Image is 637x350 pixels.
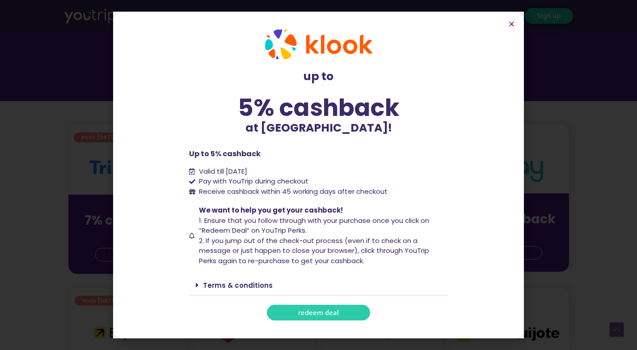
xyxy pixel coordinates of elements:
[199,205,343,215] span: We want to help you get your cashback!
[298,309,339,316] span: redeem deal
[197,187,388,197] span: Receive cashback within 45 working days after checkout
[189,120,448,137] p: at [GEOGRAPHIC_DATA]!
[199,236,429,265] span: 2. If you jump out of the check-out process (even if to check on a message or just happen to clos...
[203,281,273,290] a: Terms & conditions
[189,68,448,85] p: up to
[197,176,308,187] span: Pay with YouTrip during checkout
[197,166,247,177] span: Valid till [DATE]
[189,275,448,296] div: Terms & conditions
[199,216,429,235] span: 1. Ensure that you follow through with your purchase once you click on “Redeem Deal” on YouTrip P...
[189,149,448,159] p: Up to 5% cashback
[267,305,370,320] a: redeem deal
[508,21,515,27] a: Close
[189,96,448,120] div: 5% cashback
